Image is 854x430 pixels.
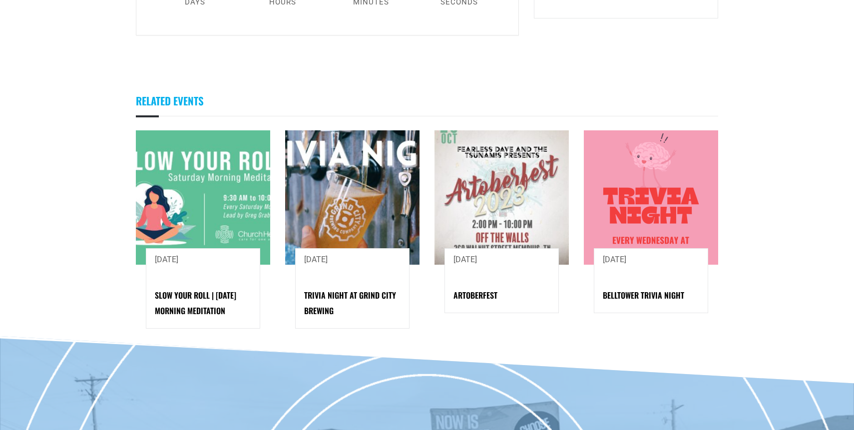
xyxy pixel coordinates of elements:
a: Artoberfest [453,289,497,301]
span: [DATE] [603,255,626,264]
a: Trivia Night at Grind City Brewing [304,289,396,317]
img: A poster for Artoberfest in Memphis, Tennessee. [434,130,569,265]
span: [DATE] [304,255,328,264]
a: Belltower Trivia Night [603,289,684,301]
h3: Related Events [136,86,718,116]
a: Slow Your Roll | [DATE] Morning Meditation [155,289,236,317]
span: [DATE] [453,255,477,264]
span: [DATE] [155,255,178,264]
img: Join us for a thrilling Trivia Night every Wednesday at Belltower. Brush up on your knowledge and... [584,130,718,265]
